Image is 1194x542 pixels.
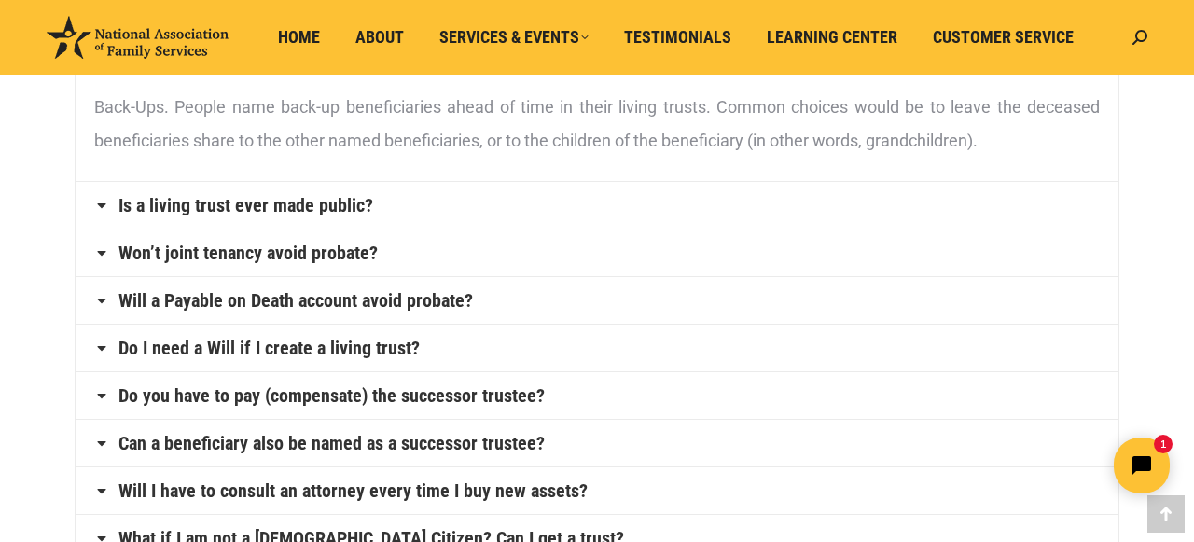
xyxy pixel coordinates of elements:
a: Home [265,20,333,55]
a: About [342,20,417,55]
span: Customer Service [933,27,1074,48]
a: Will I have to consult an attorney every time I buy new assets? [118,481,588,500]
span: Testimonials [624,27,731,48]
span: Home [278,27,320,48]
a: Learning Center [754,20,910,55]
img: National Association of Family Services [47,16,229,59]
a: Won’t joint tenancy avoid probate? [118,243,378,262]
a: Will a Payable on Death account avoid probate? [118,291,473,310]
a: Testimonials [611,20,744,55]
p: Back-Ups. People name back-up beneficiaries ahead of time in their living trusts. Common choices ... [94,90,1100,158]
a: Do you have to pay (compensate) the successor trustee? [118,386,545,405]
a: Is a living trust ever made public? [118,196,373,215]
a: Can a beneficiary also be named as a successor trustee? [118,434,545,452]
iframe: Tidio Chat [865,422,1186,509]
a: Customer Service [920,20,1087,55]
span: Services & Events [439,27,589,48]
span: Learning Center [767,27,897,48]
a: Do I need a Will if I create a living trust? [118,339,420,357]
span: About [355,27,404,48]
